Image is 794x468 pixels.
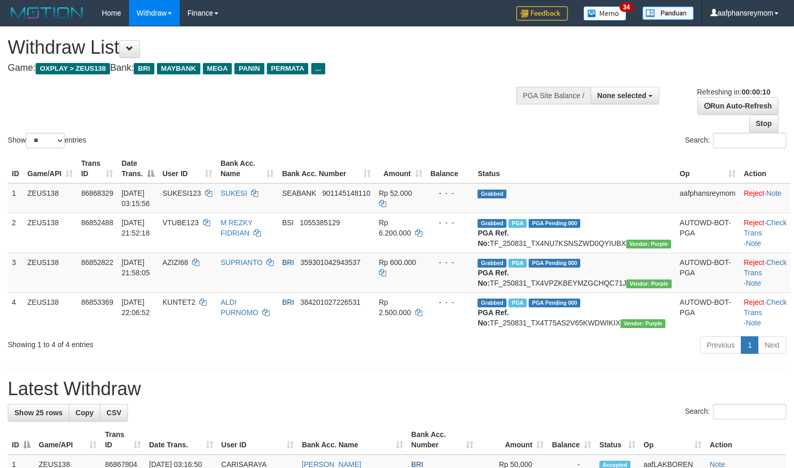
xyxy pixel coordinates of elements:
a: Note [746,239,761,247]
span: Copy 1055385129 to clipboard [300,219,340,227]
span: Copy 384201027226531 to clipboard [300,298,360,306]
th: Trans ID: activate to sort column ascending [101,425,145,455]
span: Grabbed [478,259,506,268]
div: PGA Site Balance / [516,87,591,104]
th: Balance: activate to sort column ascending [548,425,595,455]
span: ... [311,63,325,74]
span: Grabbed [478,299,506,307]
span: [DATE] 22:06:52 [121,298,150,317]
span: [DATE] 03:15:56 [121,189,150,208]
th: Game/API: activate to sort column ascending [35,425,101,455]
span: BRI [134,63,154,74]
th: Date Trans.: activate to sort column ascending [145,425,217,455]
label: Search: [685,404,786,419]
a: Show 25 rows [8,404,69,422]
span: VTUBE123 [163,219,199,227]
td: ZEUS138 [23,183,77,213]
img: Feedback.jpg [516,6,568,21]
label: Search: [685,133,786,148]
th: Bank Acc. Name: activate to sort column ascending [216,154,278,183]
img: MOTION_logo.png [8,5,86,21]
td: AUTOWD-BOT-PGA [676,253,740,292]
span: Grabbed [478,219,506,228]
span: BRI [282,258,294,267]
a: Reject [744,189,765,197]
a: Check Trans [744,258,787,277]
th: Amount: activate to sort column ascending [375,154,426,183]
th: Bank Acc. Name: activate to sort column ascending [298,425,407,455]
th: Bank Acc. Number: activate to sort column ascending [407,425,478,455]
span: Rp 2.500.000 [379,298,411,317]
div: - - - [431,188,470,198]
a: CSV [100,404,128,422]
td: TF_250831_TX4VPZKBEYMZGCHQC71J [473,253,675,292]
td: · · [740,292,791,332]
span: Refreshing in: [697,88,770,96]
th: Date Trans.: activate to sort column descending [117,154,158,183]
div: - - - [431,257,470,268]
th: ID: activate to sort column descending [8,425,35,455]
td: · · [740,213,791,253]
span: Copy 359301042943537 to clipboard [300,258,360,267]
span: PGA Pending [529,219,580,228]
div: Showing 1 to 4 of 4 entries [8,335,323,350]
th: Action [706,425,786,455]
th: Trans ID: activate to sort column ascending [77,154,117,183]
span: KUNTET2 [163,298,196,306]
td: · · [740,253,791,292]
span: PERMATA [267,63,309,74]
img: panduan.png [642,6,694,20]
h1: Withdraw List [8,37,519,58]
span: Marked by aaftrukkakada [509,299,527,307]
th: Amount: activate to sort column ascending [478,425,548,455]
th: Op: activate to sort column ascending [676,154,740,183]
span: Vendor URL: https://trx4.1velocity.biz [621,319,665,328]
b: PGA Ref. No: [478,308,509,327]
a: Run Auto-Refresh [697,97,779,115]
th: Bank Acc. Number: activate to sort column ascending [278,154,374,183]
input: Search: [713,133,786,148]
h1: Latest Withdraw [8,379,786,399]
span: CSV [106,409,121,417]
span: [DATE] 21:58:05 [121,258,150,277]
a: Stop [749,115,779,132]
span: 86868329 [81,189,113,197]
span: PGA Pending [529,259,580,268]
a: 1 [741,336,758,354]
b: PGA Ref. No: [478,269,509,287]
span: Vendor URL: https://trx4.1velocity.biz [626,279,671,288]
span: 86852488 [81,219,113,227]
label: Show entries [8,133,86,148]
span: None selected [597,91,646,100]
th: Game/API: activate to sort column ascending [23,154,77,183]
span: PGA Pending [529,299,580,307]
span: BRI [282,298,294,306]
b: PGA Ref. No: [478,229,509,247]
h4: Game: Bank: [8,63,519,73]
th: Status [473,154,675,183]
span: Rp 600.000 [379,258,416,267]
a: Check Trans [744,219,787,237]
a: Reject [744,298,765,306]
a: Previous [700,336,741,354]
td: 3 [8,253,23,292]
span: 34 [620,3,633,12]
img: Button%20Memo.svg [583,6,627,21]
span: OXPLAY > ZEUS138 [36,63,110,74]
td: ZEUS138 [23,213,77,253]
th: Action [740,154,791,183]
span: 86853369 [81,298,113,306]
a: SUKESI [220,189,247,197]
span: SEABANK [282,189,316,197]
a: Reject [744,219,765,227]
span: [DATE] 21:52:18 [121,219,150,237]
td: AUTOWD-BOT-PGA [676,213,740,253]
input: Search: [713,404,786,419]
span: Show 25 rows [14,409,62,417]
div: - - - [431,297,470,307]
th: User ID: activate to sort column ascending [217,425,298,455]
select: Showentries [26,133,65,148]
span: Marked by aafsolysreylen [509,219,527,228]
a: Reject [744,258,765,267]
span: Marked by aaftrukkakada [509,259,527,268]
